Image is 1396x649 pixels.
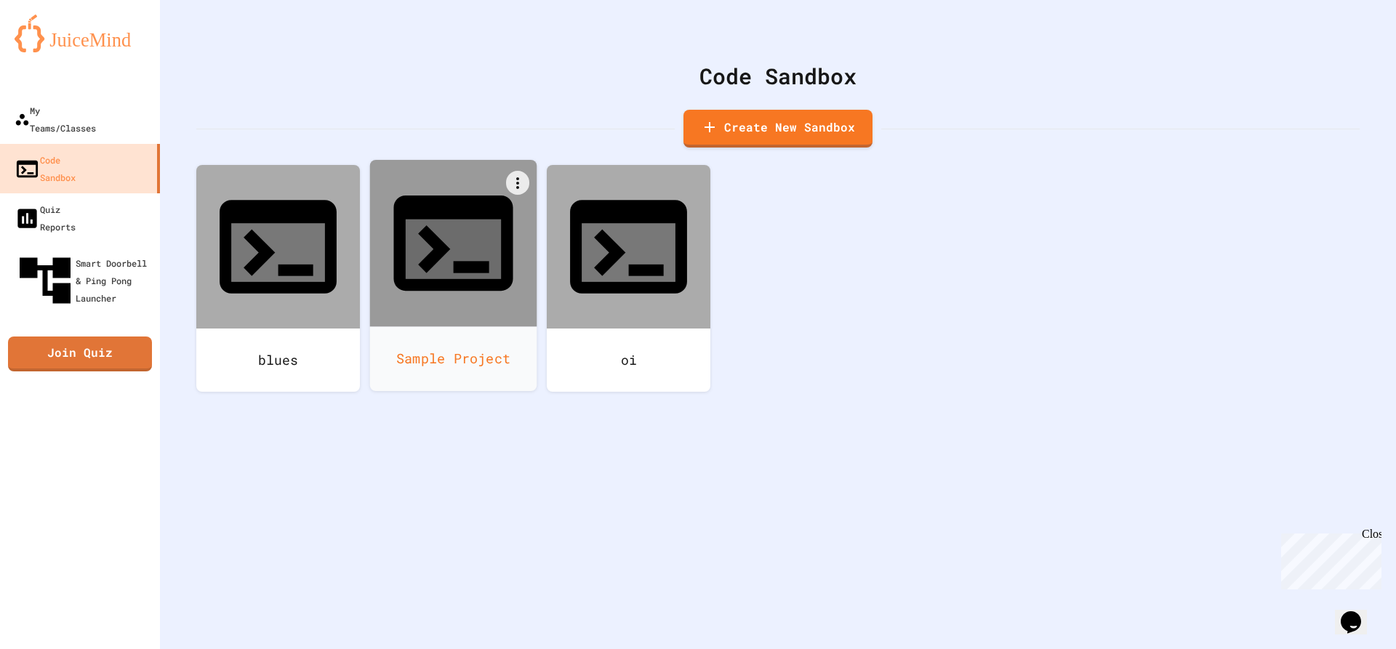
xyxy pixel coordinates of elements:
[6,6,100,92] div: Chat with us now!Close
[15,15,145,52] img: logo-orange.svg
[8,336,152,371] a: Join Quiz
[15,201,76,235] div: Quiz Reports
[547,328,710,392] div: oi
[370,160,537,391] a: Sample Project
[15,151,76,186] div: Code Sandbox
[196,328,360,392] div: blues
[196,165,360,392] a: blues
[547,165,710,392] a: oi
[1275,528,1381,589] iframe: chat widget
[15,102,96,137] div: My Teams/Classes
[15,250,154,311] div: Smart Doorbell & Ping Pong Launcher
[196,60,1360,92] div: Code Sandbox
[683,110,872,148] a: Create New Sandbox
[1335,591,1381,634] iframe: chat widget
[370,326,537,391] div: Sample Project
